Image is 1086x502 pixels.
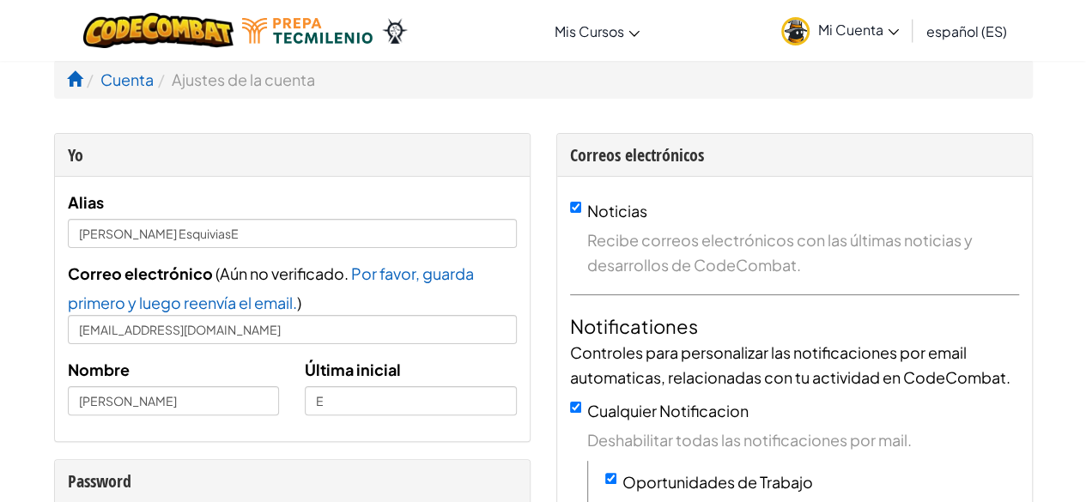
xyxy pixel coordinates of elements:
[555,22,624,40] span: Mis Cursos
[622,472,813,492] label: Oportunidades de Trabajo
[570,342,1010,387] span: Controles para personalizar las notificaciones por email automaticas, relacionadas con tu activid...
[100,70,154,89] a: Cuenta
[818,21,899,39] span: Mi Cuenta
[587,427,1019,452] span: Deshabilitar todas las notificaciones por mail.
[918,8,1016,54] a: español (ES)
[781,17,810,45] img: avatar
[587,201,647,221] label: Noticias
[305,357,401,382] label: Última inicial
[68,263,213,283] span: Correo electrónico
[381,18,409,44] img: Ozaria
[220,263,351,283] span: Aún no verificado.
[68,142,517,167] div: Yo
[242,18,373,44] img: Tecmilenio logo
[297,293,301,312] span: )
[546,8,648,54] a: Mis Cursos
[68,469,517,493] div: Password
[68,190,104,215] label: Alias
[587,227,1019,277] span: Recibe correos electrónicos con las últimas noticias y desarrollos de CodeCombat.
[213,263,220,283] span: (
[773,3,907,57] a: Mi Cuenta
[926,22,1007,40] span: español (ES)
[570,142,1019,167] div: Correos electrónicos
[83,13,234,48] img: CodeCombat logo
[570,312,1019,340] h4: Notificationes
[587,401,749,420] label: Cualquier Notificacion
[68,357,130,382] label: Nombre
[154,67,315,92] li: Ajustes de la cuenta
